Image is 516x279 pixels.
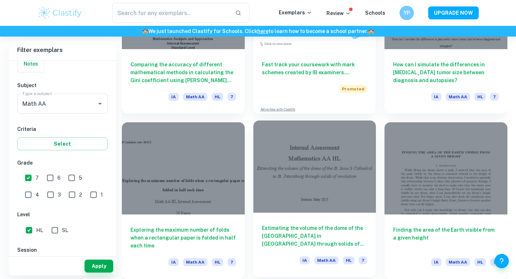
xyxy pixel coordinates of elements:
span: 7 [490,258,499,266]
button: Notes [18,55,44,72]
h6: Grade [17,159,107,167]
span: HL [212,93,223,101]
span: IA [168,258,179,266]
button: UPGRADE NOW [428,6,479,19]
button: Help and Feedback [494,254,509,268]
h6: Criteria [17,125,107,133]
span: HL [474,258,486,266]
span: IA [300,256,310,264]
span: 🏫 [142,28,148,34]
span: Math AA [446,93,470,101]
h6: Session [17,246,107,254]
img: Clastify logo [37,6,83,20]
span: 7 [228,93,236,101]
button: YP [400,6,414,20]
h6: How can I simulate the differences in [MEDICAL_DATA] tumor size between diagnosis and autopsies? [393,61,499,84]
span: 2 [79,191,82,199]
span: 7 [228,258,236,266]
h6: Estimating the volume of the dome of the [GEOGRAPHIC_DATA] in [GEOGRAPHIC_DATA] through solids of... [262,224,368,248]
span: 🏫 [368,28,374,34]
input: Search for any exemplars... [112,3,229,23]
span: 7 [35,174,39,182]
span: 7 [490,93,499,101]
a: Estimating the volume of the dome of the [GEOGRAPHIC_DATA] in [GEOGRAPHIC_DATA] through solids of... [253,122,376,279]
span: HL [212,258,223,266]
span: 7 [359,256,367,264]
span: HL [343,256,354,264]
a: here [257,28,268,34]
button: Open [95,99,105,109]
h6: Level [17,211,107,218]
span: IA [168,93,179,101]
h6: Subject [17,81,107,89]
span: SL [62,226,68,234]
span: Math AA [183,258,207,266]
h6: Fast track your coursework with mark schemes created by IB examiners. Upgrade now [262,61,368,76]
h6: Comparing the accuracy of different mathematical methods in calculating the Gini coefficient usin... [130,61,236,84]
button: Select [17,137,107,150]
h6: YP [403,9,411,17]
a: Schools [365,10,385,16]
span: Math AA [446,258,470,266]
h6: Filter exemplars [9,40,116,60]
span: Math AA [183,93,207,101]
span: IA [431,258,441,266]
h6: Exploring the maximum number of folds when a rectangular paper is folded in half each time [130,226,236,250]
span: Math AA [314,256,339,264]
button: Apply [85,260,113,273]
span: 5 [79,174,82,182]
span: 4 [35,191,39,199]
h6: Finding the area of the Earth visible from a given height [393,226,499,250]
span: 3 [58,191,61,199]
h6: We just launched Clastify for Schools. Click to learn how to become a school partner. [1,27,515,35]
span: HL [36,226,43,234]
label: Type a subject [22,90,52,96]
span: Promoted [339,85,367,93]
p: Review [326,9,351,17]
span: IA [431,93,441,101]
span: 6 [57,174,61,182]
p: Exemplars [279,9,312,16]
span: HL [474,93,486,101]
a: Finding the area of the Earth visible from a given heightIAMath AAHL7 [384,122,507,279]
a: Advertise with Clastify [261,107,295,112]
a: Exploring the maximum number of folds when a rectangular paper is folded in half each timeIAMath ... [122,122,245,279]
span: 1 [101,191,103,199]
